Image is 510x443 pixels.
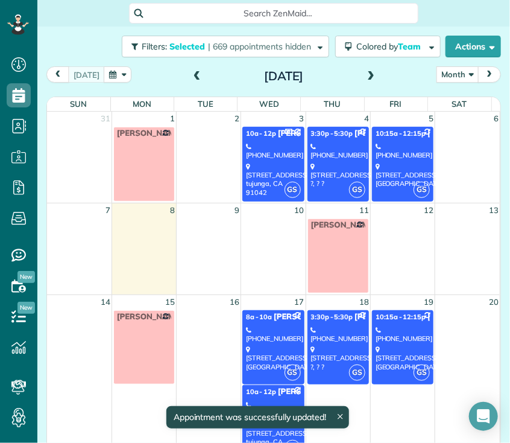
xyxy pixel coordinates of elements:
div: [PHONE_NUMBER] [376,142,430,160]
span: Selected [169,41,206,52]
span: [PERSON_NAME] OFF [117,129,200,138]
a: 18 [358,295,370,309]
span: Tue [198,99,213,109]
a: Filters: Selected | 669 appointments hidden [116,36,329,57]
span: [PERSON_NAME] [278,129,344,138]
span: GS [349,365,365,381]
span: Fri [390,99,402,109]
span: Wed [259,99,279,109]
a: 1 [169,112,176,126]
button: Filters: Selected | 669 appointments hidden [122,36,329,57]
a: 9 [233,203,241,217]
span: New [17,271,35,283]
span: Sun [70,99,87,109]
button: [DATE] [68,66,105,83]
div: [STREET_ADDRESS] ?, ? ? [311,345,365,371]
a: 16 [228,295,241,309]
span: GS [349,182,365,198]
div: [PHONE_NUMBER] [246,142,300,160]
span: New [17,302,35,314]
span: 10a - 12p [246,387,276,396]
span: 3:30p - 5:30p [311,129,353,138]
a: 4 [363,112,370,126]
span: Colored by [356,41,425,52]
a: 7 [104,203,112,217]
a: 11 [358,203,370,217]
a: 19 [423,295,435,309]
a: 5 [427,112,435,126]
button: Month [436,66,479,83]
a: 20 [488,295,500,309]
span: GS [414,182,430,198]
a: 12 [423,203,435,217]
div: Appointment was successfully updated! [166,406,350,429]
span: 10:15a - 12:15p [376,313,426,321]
button: Colored byTeam [335,36,441,57]
a: 31 [99,112,112,126]
span: 3:30p - 5:30p [311,313,353,321]
span: 8a - 10a [246,313,272,321]
span: Thu [324,99,341,109]
a: 13 [488,203,500,217]
h2: [DATE] [209,69,359,83]
div: [PHONE_NUMBER] [311,142,365,160]
div: [STREET_ADDRESS] [GEOGRAPHIC_DATA] [376,162,430,188]
a: 6 [493,112,500,126]
a: 14 [99,295,112,309]
a: 8 [169,203,176,217]
a: 10 [294,203,306,217]
span: GS [285,365,301,381]
span: 10a - 12p [246,129,276,138]
span: | 669 appointments hidden [208,41,311,52]
span: GS [285,182,301,198]
span: [PERSON_NAME] [278,387,344,397]
div: [STREET_ADDRESS] ?, ? ? [311,162,365,188]
div: [STREET_ADDRESS] [GEOGRAPHIC_DATA] [376,345,430,371]
a: 3 [298,112,306,126]
div: [PHONE_NUMBER] [311,326,365,343]
div: [STREET_ADDRESS] tujunga, CA 91042 [246,162,300,197]
span: 10:15a - 12:15p [376,129,426,138]
span: [PERSON_NAME] [427,312,493,322]
span: Mon [133,99,151,109]
a: 2 [233,112,241,126]
div: [PHONE_NUMBER] [246,401,300,418]
a: 15 [164,295,176,309]
a: 17 [294,295,306,309]
span: Filters: [142,41,167,52]
span: GS [414,365,430,381]
span: [PERSON_NAME] [427,129,493,138]
button: Actions [445,36,501,57]
button: next [478,66,501,83]
div: [STREET_ADDRESS] [GEOGRAPHIC_DATA] [246,345,300,371]
div: Open Intercom Messenger [469,402,498,431]
span: [PERSON_NAME] OFF [117,312,200,322]
span: [PERSON_NAME] & [PERSON_NAME] [274,312,415,322]
span: Sat [452,99,467,109]
div: [PHONE_NUMBER] [246,326,300,343]
span: Team [398,41,423,52]
span: [PERSON_NAME] off every other [DATE] [311,220,464,230]
div: [PHONE_NUMBER] [376,326,430,343]
button: prev [46,66,69,83]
